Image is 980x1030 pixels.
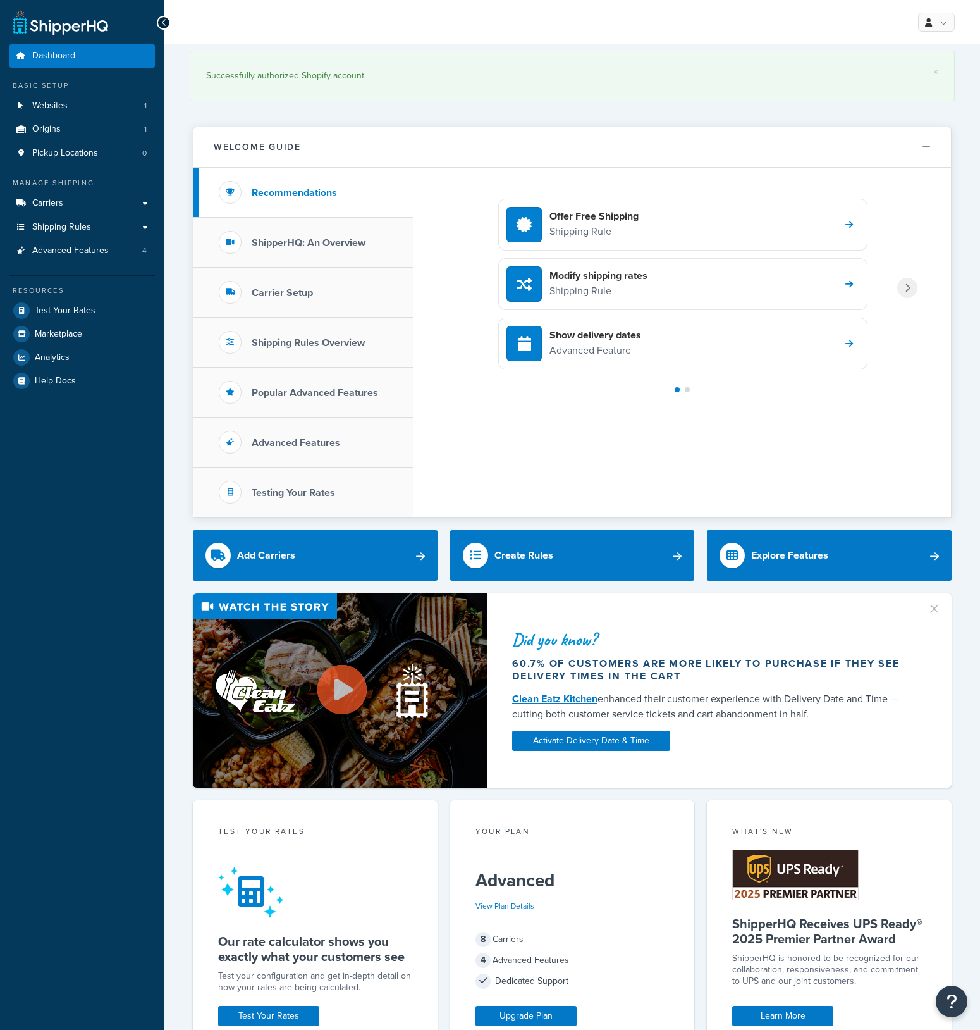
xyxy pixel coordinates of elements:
button: Open Resource Center [936,986,967,1017]
a: Origins1 [9,118,155,141]
div: Dedicated Support [475,972,670,990]
div: What's New [732,826,926,840]
div: Your Plan [475,826,670,840]
a: Activate Delivery Date & Time [512,731,670,751]
span: 0 [142,148,147,159]
div: Test your configuration and get in-depth detail on how your rates are being calculated. [218,971,412,993]
span: Dashboard [32,51,75,61]
a: Dashboard [9,44,155,68]
a: Upgrade Plan [475,1006,577,1026]
a: Test Your Rates [9,299,155,322]
a: Clean Eatz Kitchen [512,692,597,706]
h5: ShipperHQ Receives UPS Ready® 2025 Premier Partner Award [732,916,926,946]
span: Shipping Rules [32,222,91,233]
div: Add Carriers [237,547,295,564]
h5: Advanced [475,871,670,891]
a: Learn More [732,1006,833,1026]
p: ShipperHQ is honored to be recognized for our collaboration, responsiveness, and commitment to UP... [732,953,926,987]
span: Marketplace [35,329,82,340]
a: Add Carriers [193,530,438,581]
div: 60.7% of customers are more likely to purchase if they see delivery times in the cart [512,657,912,683]
p: Shipping Rule [549,283,647,299]
span: 1 [144,124,147,135]
div: enhanced their customer experience with Delivery Date and Time — cutting both customer service ti... [512,692,912,722]
div: Did you know? [512,631,912,648]
div: Test your rates [218,826,412,840]
a: Shipping Rules [9,216,155,239]
span: Help Docs [35,376,76,387]
img: Video thumbnail [193,593,487,788]
h3: Carrier Setup [252,287,313,299]
h3: Testing Your Rates [252,487,335,499]
div: Manage Shipping [9,178,155,189]
span: Websites [32,101,68,111]
h4: Offer Free Shipping [549,209,639,223]
a: Analytics [9,346,155,369]
div: Advanced Features [475,952,670,969]
h3: Shipping Rules Overview [252,337,365,349]
div: Successfully authorized Shopify account [206,67,938,85]
h3: ShipperHQ: An Overview [252,237,365,249]
span: Advanced Features [32,245,109,256]
a: Carriers [9,192,155,215]
div: Basic Setup [9,80,155,91]
a: × [933,67,938,77]
a: Explore Features [707,530,952,581]
div: Create Rules [494,547,553,564]
a: Pickup Locations0 [9,142,155,165]
p: Shipping Rule [549,223,639,240]
p: Advanced Feature [549,342,641,359]
h3: Recommendations [252,187,337,199]
button: Welcome Guide [193,127,951,168]
li: Pickup Locations [9,142,155,165]
div: Explore Features [751,547,828,564]
h4: Show delivery dates [549,328,641,342]
span: Origins [32,124,61,135]
span: 4 [475,953,491,968]
li: Websites [9,94,155,118]
a: Marketplace [9,323,155,345]
h3: Advanced Features [252,437,340,449]
span: Analytics [35,352,70,363]
span: 8 [475,932,491,947]
a: Advanced Features4 [9,239,155,263]
a: Websites1 [9,94,155,118]
h4: Modify shipping rates [549,269,647,283]
div: Resources [9,285,155,296]
span: Test Your Rates [35,306,95,316]
span: 4 [142,245,147,256]
span: Carriers [32,198,63,209]
a: Test Your Rates [218,1006,319,1026]
span: 1 [144,101,147,111]
a: Help Docs [9,369,155,392]
a: Create Rules [450,530,695,581]
h5: Our rate calculator shows you exactly what your customers see [218,934,412,964]
a: View Plan Details [475,900,534,912]
li: Advanced Features [9,239,155,263]
li: Origins [9,118,155,141]
span: Pickup Locations [32,148,98,159]
div: Carriers [475,931,670,948]
h3: Popular Advanced Features [252,387,378,399]
h2: Welcome Guide [214,142,301,152]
